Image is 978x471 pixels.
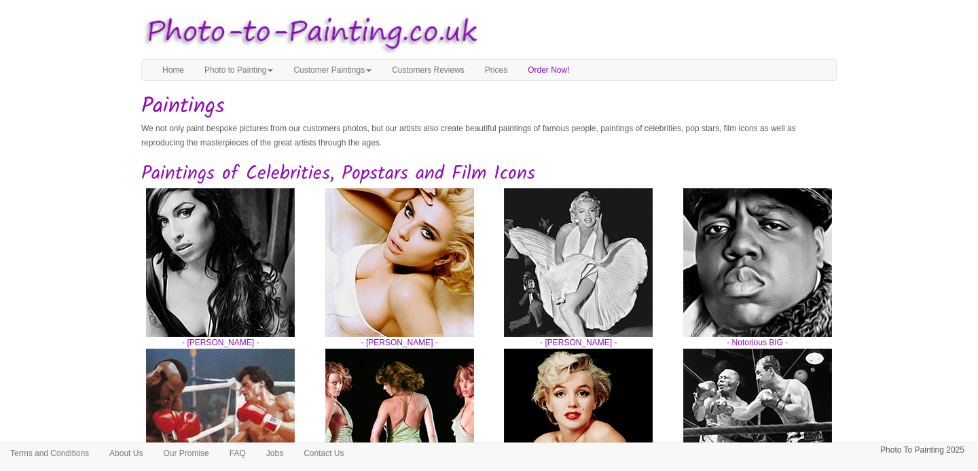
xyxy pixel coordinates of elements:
[99,443,153,464] a: About Us
[141,122,837,150] p: We not only paint bespoke pictures from our customers photos, but our artists also create beautif...
[382,60,475,80] a: Customers Reviews
[256,443,293,464] a: Jobs
[141,337,300,349] span: - [PERSON_NAME] -
[321,337,479,349] span: - [PERSON_NAME] -
[499,257,658,348] a: - [PERSON_NAME] -
[293,443,354,464] a: Contact Us
[499,337,658,349] span: - [PERSON_NAME] -
[283,60,382,80] a: Customer Paintings
[153,443,219,464] a: Our Promise
[134,7,482,59] img: Photo to Painting
[141,94,837,118] h1: Paintings
[219,443,256,464] a: FAQ
[880,443,964,457] p: Photo To Painting 2025
[194,60,283,80] a: Photo to Painting
[152,60,194,80] a: Home
[475,60,518,80] a: Prices
[683,188,832,337] img: Notorious BIG
[146,188,295,337] img: Amy Winehouse
[321,257,479,348] a: - [PERSON_NAME] -
[678,257,837,348] a: - Notorious BIG -
[325,188,474,337] img: Scarlett Johansson
[678,337,837,349] span: - Notorious BIG -
[504,188,653,337] img: Marilyn Monroe
[141,164,837,185] h2: Paintings of Celebrities, Popstars and Film Icons
[518,60,579,80] a: Order Now!
[141,257,300,348] a: - [PERSON_NAME] -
